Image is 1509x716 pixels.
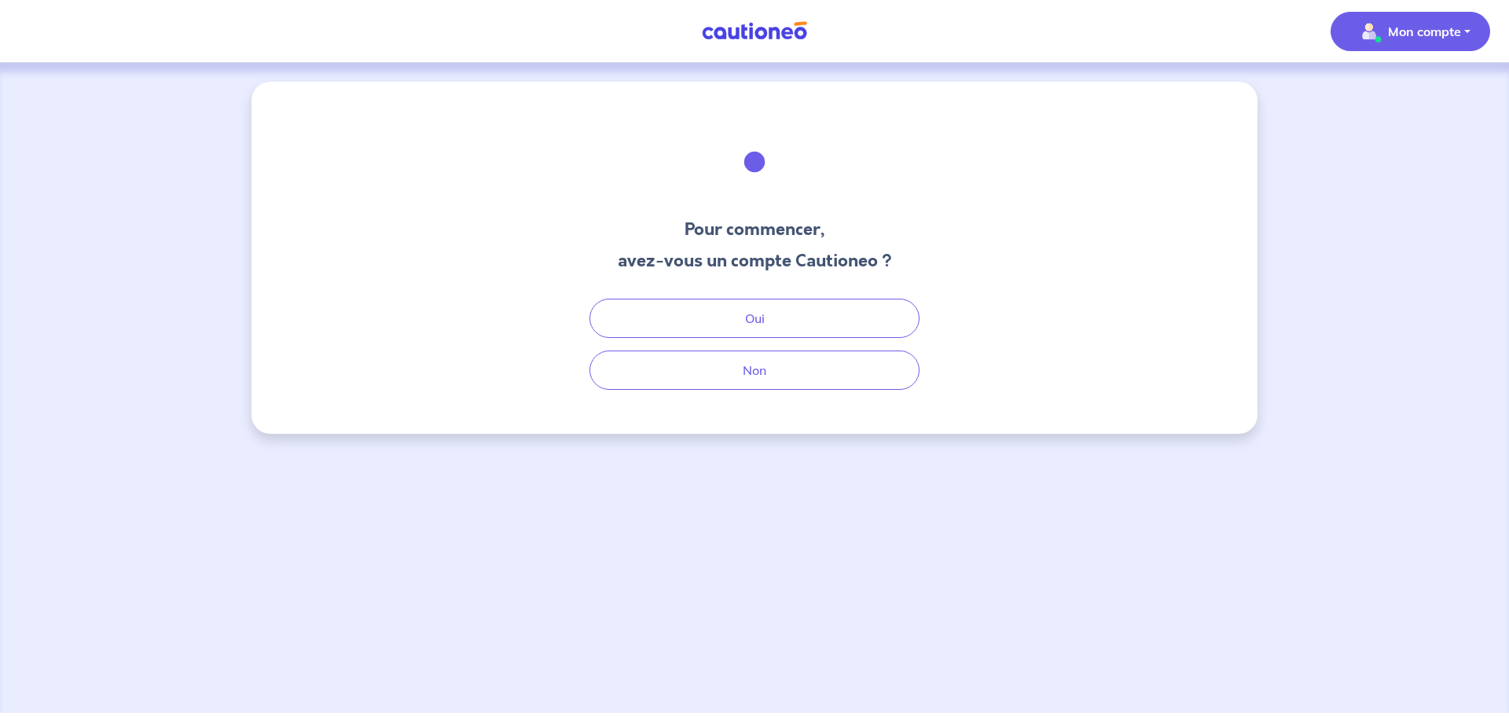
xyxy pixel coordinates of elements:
img: Cautioneo [696,21,813,41]
button: Non [589,351,920,390]
img: illu_account_valid_menu.svg [1357,19,1382,44]
button: illu_account_valid_menu.svgMon compte [1331,12,1490,51]
h3: avez-vous un compte Cautioneo ? [618,248,892,274]
img: illu_welcome.svg [712,119,797,204]
h3: Pour commencer, [618,217,892,242]
button: Oui [589,299,920,338]
p: Mon compte [1388,22,1461,41]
